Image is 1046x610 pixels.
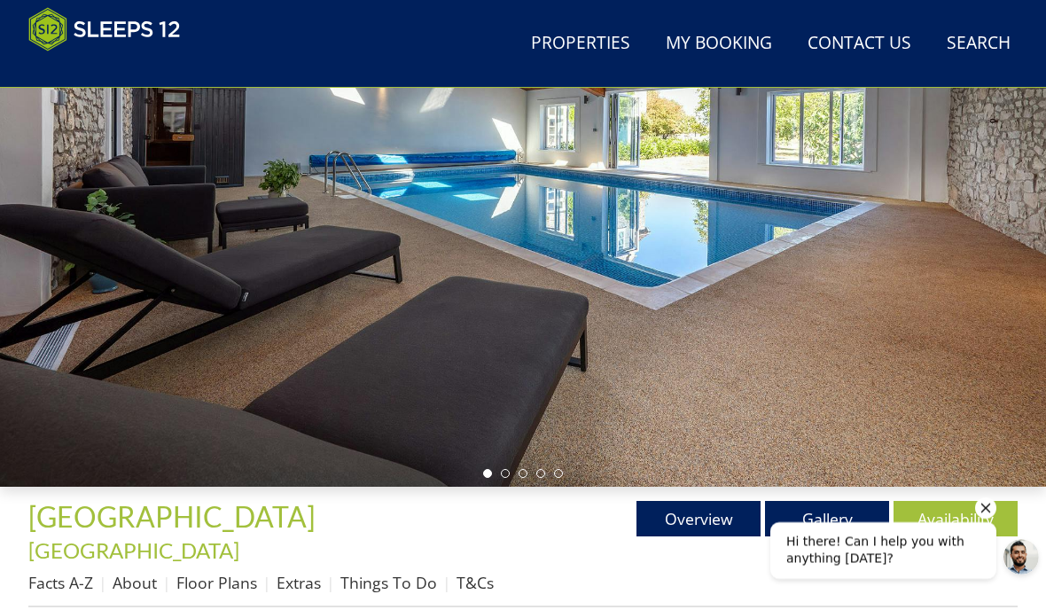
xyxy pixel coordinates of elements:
a: Contact Us [800,24,918,64]
iframe: Customer reviews powered by Trustpilot [20,62,206,77]
a: Search [940,24,1018,64]
span: [GEOGRAPHIC_DATA] [28,499,316,534]
span: - [28,506,328,563]
a: About [113,572,157,593]
iframe: LiveChat chat widget [756,491,1046,610]
a: [GEOGRAPHIC_DATA] [28,499,321,534]
a: Things To Do [340,572,437,593]
img: Sleeps 12 [28,7,181,51]
a: Facts A-Z [28,572,93,593]
a: My Booking [659,24,779,64]
a: T&Cs [457,572,494,593]
a: [GEOGRAPHIC_DATA] [28,537,239,563]
a: Floor Plans [176,572,257,593]
a: Extras [277,572,321,593]
a: Overview [636,501,761,536]
a: Properties [524,24,637,64]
